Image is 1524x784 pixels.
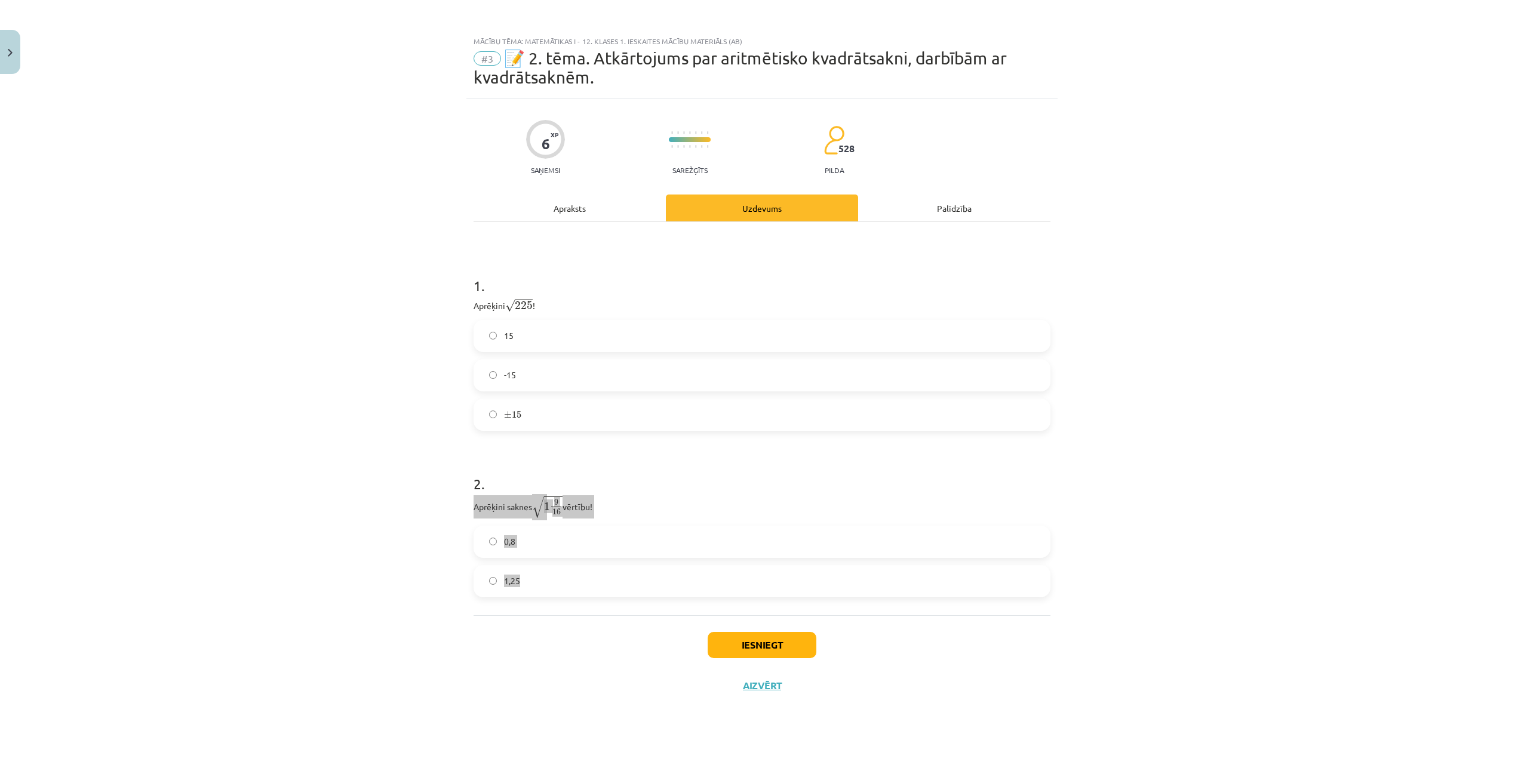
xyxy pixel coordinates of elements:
[512,411,521,418] span: 15
[526,166,565,174] p: Saņemsi
[671,145,672,148] img: icon-short-line-57e1e144782c952c97e751825c79c345078a6d821885a25fce030b3d8c18986b.svg
[544,502,550,511] span: 1
[554,499,558,505] span: 9
[689,131,690,134] img: icon-short-line-57e1e144782c952c97e751825c79c345078a6d821885a25fce030b3d8c18986b.svg
[532,496,544,518] span: √
[551,131,558,138] span: XP
[474,195,666,221] div: Apraksts
[505,300,515,312] span: √
[474,37,1050,45] div: Mācību tēma: Matemātikas i - 12. klases 1. ieskaites mācību materiāls (ab)
[824,125,844,155] img: students-c634bb4e5e11cddfef0936a35e636f08e4e9abd3cc4e673bd6f9a4125e45ecb1.svg
[825,166,844,174] p: pilda
[838,143,855,154] span: 528
[474,51,501,66] span: #3
[489,371,497,379] input: -15
[474,495,1050,518] p: Aprēķini saknes vērtību!
[677,131,678,134] img: icon-short-line-57e1e144782c952c97e751825c79c345078a6d821885a25fce030b3d8c18986b.svg
[474,257,1050,294] h1: 1 .
[858,195,1050,221] div: Palīdzība
[707,145,708,148] img: icon-short-line-57e1e144782c952c97e751825c79c345078a6d821885a25fce030b3d8c18986b.svg
[707,131,708,134] img: icon-short-line-57e1e144782c952c97e751825c79c345078a6d821885a25fce030b3d8c18986b.svg
[683,145,684,148] img: icon-short-line-57e1e144782c952c97e751825c79c345078a6d821885a25fce030b3d8c18986b.svg
[489,538,497,545] input: 0,8
[504,411,512,418] span: ±
[504,535,515,548] span: 0,8
[489,332,497,339] input: 15
[683,131,684,134] img: icon-short-line-57e1e144782c952c97e751825c79c345078a6d821885a25fce030b3d8c18986b.svg
[542,135,550,152] div: 6
[8,49,13,57] img: icon-close-lesson-0947bae3869378f0d4975bcd49f059093ad1ed9edebbc8119c70593378902aed.svg
[504,575,520,587] span: 1,25
[689,145,690,148] img: icon-short-line-57e1e144782c952c97e751825c79c345078a6d821885a25fce030b3d8c18986b.svg
[504,329,514,342] span: 15
[708,632,816,658] button: Iesniegt
[489,577,497,585] input: 1,25
[701,131,702,134] img: icon-short-line-57e1e144782c952c97e751825c79c345078a6d821885a25fce030b3d8c18986b.svg
[701,145,702,148] img: icon-short-line-57e1e144782c952c97e751825c79c345078a6d821885a25fce030b3d8c18986b.svg
[677,145,678,148] img: icon-short-line-57e1e144782c952c97e751825c79c345078a6d821885a25fce030b3d8c18986b.svg
[474,455,1050,492] h1: 2 .
[504,369,516,381] span: -15
[515,301,533,310] span: 225
[666,195,858,221] div: Uzdevums
[672,166,708,174] p: Sarežģīts
[739,680,785,692] button: Aizvērt
[552,509,561,515] span: 16
[695,131,696,134] img: icon-short-line-57e1e144782c952c97e751825c79c345078a6d821885a25fce030b3d8c18986b.svg
[474,297,1050,313] p: Aprēķini !
[474,48,1007,87] span: 📝 2. tēma. Atkārtojums par aritmētisko kvadrātsakni, darbībām ar kvadrātsaknēm.
[695,145,696,148] img: icon-short-line-57e1e144782c952c97e751825c79c345078a6d821885a25fce030b3d8c18986b.svg
[671,131,672,134] img: icon-short-line-57e1e144782c952c97e751825c79c345078a6d821885a25fce030b3d8c18986b.svg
